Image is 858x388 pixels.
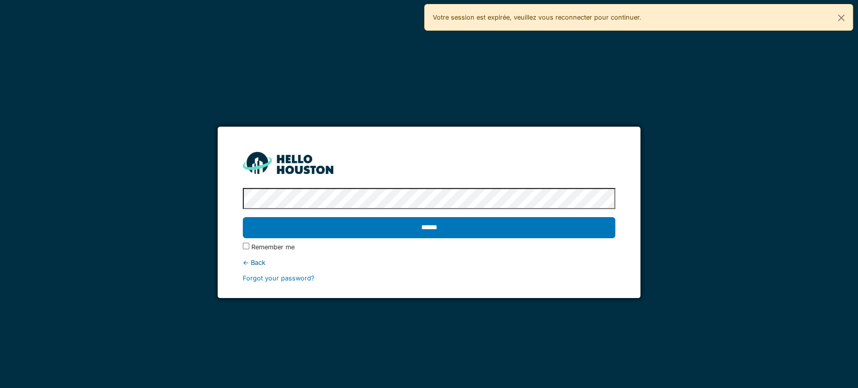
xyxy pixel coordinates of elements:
[251,242,295,252] label: Remember me
[243,258,615,267] div: ← Back
[424,4,853,31] div: Votre session est expirée, veuillez vous reconnecter pour continuer.
[243,152,333,173] img: HH_line-BYnF2_Hg.png
[243,274,315,282] a: Forgot your password?
[830,5,852,31] button: Close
